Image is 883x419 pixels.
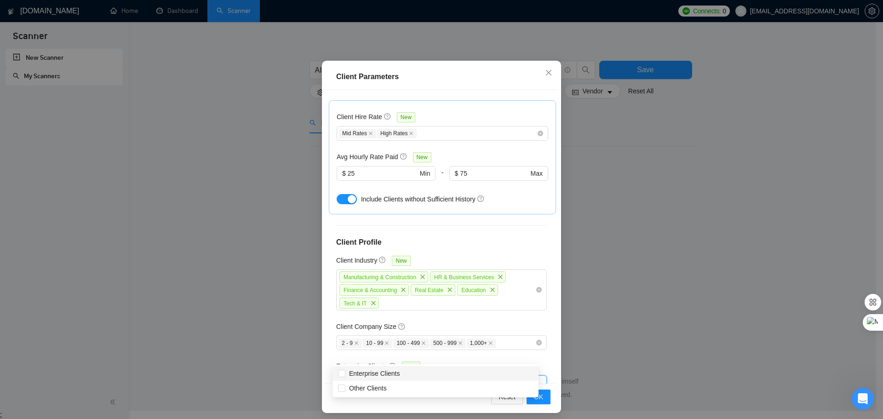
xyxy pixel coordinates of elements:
span: 😞 [127,324,141,342]
span: close [421,341,426,345]
span: close [418,272,428,282]
span: disappointed reaction [122,324,146,342]
span: Enterprise Clients [349,370,400,377]
span: Max [531,168,543,178]
h4: Client Profile [336,237,547,248]
button: OK [527,390,550,404]
span: question-circle [400,153,407,160]
iframe: Intercom live chat [852,388,874,410]
span: Education [461,287,486,293]
span: Finance & Accounting [344,287,397,293]
button: Close [536,61,561,86]
span: Real Estate [415,287,443,293]
span: close-circle [536,340,542,345]
h5: Enterprise Clients [336,361,387,371]
span: close-circle [538,131,543,136]
span: High Rates [377,129,417,138]
div: Close [294,4,310,20]
span: close [458,341,463,345]
span: Mid Rates [339,129,376,138]
input: ∞ [460,168,528,178]
span: question-circle [384,113,391,120]
span: 1,000+ [467,339,496,348]
div: Did this answer your question? [11,315,305,325]
span: New [413,152,431,162]
span: question-circle [477,195,485,202]
input: 0 [348,168,418,178]
span: Manufacturing & Construction [344,274,416,280]
span: 500 - 999 [430,339,466,348]
span: smiley reaction [170,324,194,342]
span: 😃 [175,324,189,342]
span: close [354,341,359,345]
button: go back [6,4,23,21]
span: 100 - 499 [393,339,429,348]
span: OK [534,392,543,402]
span: Include Clients without Sufficient History [361,195,476,203]
h5: Client Industry [336,255,377,265]
span: close [545,69,552,76]
span: 2 - 9 [338,339,362,348]
span: New [397,112,415,122]
span: close [445,285,455,295]
span: 10 - 99 [363,339,392,348]
span: HR & Business Services [434,274,494,280]
a: Open in help center [121,354,195,361]
span: New [402,362,420,372]
span: close [398,285,408,295]
span: Tech & IT [344,300,367,306]
span: close [384,341,389,345]
span: close [487,285,498,295]
div: Client Parameters [336,71,547,82]
span: $ [342,168,346,178]
span: close [495,272,505,282]
span: close [368,298,378,308]
div: - [436,166,449,192]
span: close-circle [536,287,542,293]
span: neutral face reaction [146,324,170,342]
span: New [392,256,410,266]
h5: Client Company Size [336,321,396,332]
span: close [368,131,373,136]
h5: Avg Hourly Rate Paid [337,152,398,162]
button: Collapse window [276,4,294,21]
span: $ [455,168,459,178]
span: 😐 [151,324,165,342]
span: Other Clients [349,385,387,392]
h5: Client Hire Rate [337,112,382,122]
span: question-circle [379,256,386,264]
span: close [488,341,493,345]
span: question-circle [398,323,406,330]
span: question-circle [389,362,396,370]
span: close [409,131,413,136]
span: Min [420,168,430,178]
